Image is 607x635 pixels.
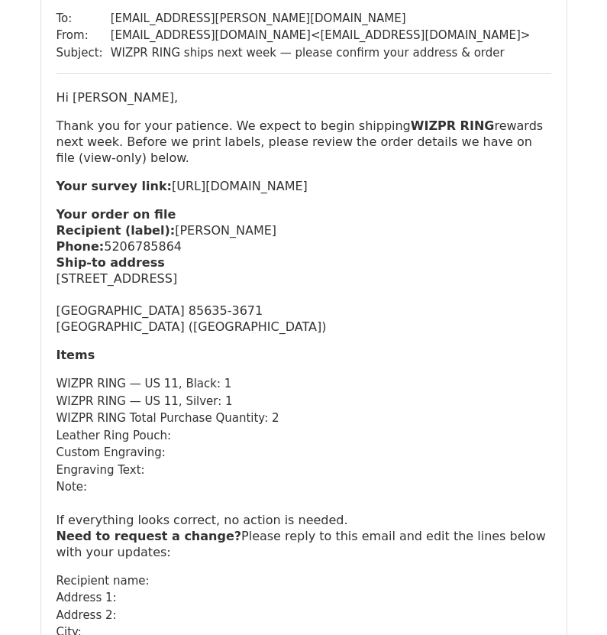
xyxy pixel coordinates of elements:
[57,462,551,479] li: Engraving Text:
[57,478,551,496] li: Note:
[57,206,551,335] p: [PERSON_NAME] 5206785864 [STREET_ADDRESS] [GEOGRAPHIC_DATA] 85635-3671 [GEOGRAPHIC_DATA] ([GEOGRA...
[57,44,111,62] td: Subject:
[57,223,176,238] strong: Recipient (label):
[57,207,176,222] strong: Your order on file
[411,118,495,133] strong: WIZPR RING
[57,239,105,254] strong: Phone:
[111,44,531,62] td: WIZPR RING ships next week — please confirm your address & order
[531,562,607,635] div: 채팅 위젯
[57,496,551,560] p: If everything looks correct, no action is needed. Please reply to this email and edit the lines b...
[111,10,531,28] td: [EMAIL_ADDRESS][PERSON_NAME][DOMAIN_NAME]
[57,589,551,607] li: Address 1:
[57,607,551,624] li: Address 2:
[57,255,165,270] b: Ship‑to address
[531,562,607,635] iframe: Chat Widget
[57,572,551,590] li: Recipient name:
[111,27,531,44] td: [EMAIL_ADDRESS][DOMAIN_NAME] < [EMAIL_ADDRESS][DOMAIN_NAME] >
[57,529,242,543] strong: Need to request a change?
[57,89,551,105] p: Hi [PERSON_NAME],
[57,444,551,462] li: Custom Engraving:
[57,10,111,28] td: To:
[57,393,551,410] li: WIZPR RING — US 11, Silver: 1
[57,179,172,193] b: Your survey link:
[57,410,551,427] li: WIZPR RING Total Purchase Quantity: 2
[57,375,551,393] li: WIZPR RING — US 11, Black: 1
[57,27,111,44] td: From:
[57,118,551,166] p: Thank you for your patience. We expect to begin shipping rewards next week. Before we print label...
[57,427,551,445] li: Leather Ring Pouch:
[57,178,551,194] p: [URL][DOMAIN_NAME]
[57,348,95,362] strong: Items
